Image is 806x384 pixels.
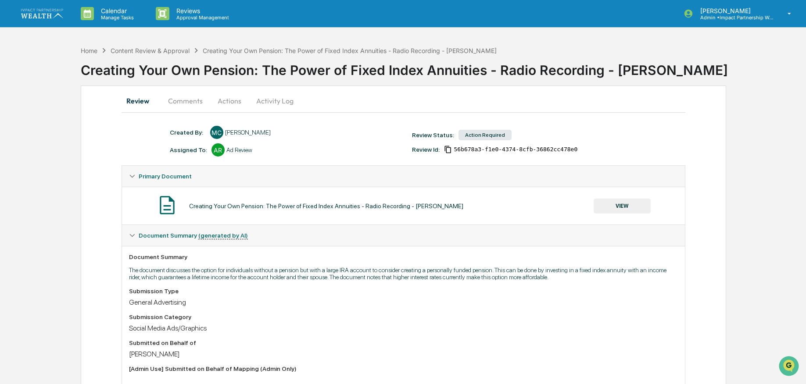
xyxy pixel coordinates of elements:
[18,127,55,136] span: Data Lookup
[210,126,223,139] div: MC
[122,187,685,224] div: Primary Document
[64,111,71,118] div: 🗄️
[122,90,161,111] button: Review
[18,110,57,119] span: Preclearance
[60,107,112,123] a: 🗄️Attestations
[129,298,678,306] div: General Advertising
[139,232,248,239] span: Document Summary
[122,90,686,111] div: secondary tabs example
[122,225,685,246] div: Document Summary (generated by AI)
[594,199,651,213] button: VIEW
[189,203,463,210] div: Creating Your Own Pension: The Power of Fixed Index Annuities - Radio Recording - [PERSON_NAME]
[9,111,16,118] div: 🖐️
[412,132,454,139] div: Review Status:
[9,18,160,32] p: How can we help?
[129,288,678,295] div: Submission Type
[62,148,106,155] a: Powered byPylon
[161,90,210,111] button: Comments
[226,146,252,153] div: Ad Review
[129,313,678,320] div: Submission Category
[5,124,59,139] a: 🔎Data Lookup
[129,350,678,358] div: [PERSON_NAME]
[94,7,138,14] p: Calendar
[693,7,775,14] p: [PERSON_NAME]
[454,146,577,153] span: 56b678a3-f1e0-4374-8cfb-36862cc478e0
[210,90,249,111] button: Actions
[81,55,806,78] div: Creating Your Own Pension: The Power of Fixed Index Annuities - Radio Recording - [PERSON_NAME]
[30,67,144,76] div: Start new chat
[170,146,207,153] div: Assigned To:
[5,107,60,123] a: 🖐️Preclearance
[129,339,678,346] div: Submitted on Behalf of
[693,14,775,21] p: Admin • Impact Partnership Wealth
[129,365,678,372] div: [Admin Use] Submitted on Behalf of Mapping (Admin Only)
[122,166,685,187] div: Primary Document
[139,173,192,180] span: Primary Document
[129,324,678,332] div: Social Media Ads/Graphics
[72,110,109,119] span: Attestations
[156,194,178,216] img: Document Icon
[249,90,301,111] button: Activity Log
[81,47,97,54] div: Home
[129,267,678,281] p: The document discusses the option for individuals without a pension but with a large IRA account ...
[412,146,440,153] div: Review Id:
[149,70,160,80] button: Start new chat
[170,129,206,136] div: Created By: ‎ ‎
[87,149,106,155] span: Pylon
[778,355,802,379] iframe: Open customer support
[211,143,225,156] div: AR
[21,9,63,18] img: logo
[203,47,497,54] div: Creating Your Own Pension: The Power of Fixed Index Annuities - Radio Recording - [PERSON_NAME]
[169,7,233,14] p: Reviews
[30,76,111,83] div: We're available if you need us!
[459,130,512,140] div: Action Required
[9,67,25,83] img: 1746055101610-c473b297-6a78-478c-a979-82029cc54cd1
[94,14,138,21] p: Manage Tasks
[225,129,271,136] div: [PERSON_NAME]
[129,253,678,260] div: Document Summary
[198,232,248,239] u: (generated by AI)
[111,47,190,54] div: Content Review & Approval
[169,14,233,21] p: Approval Management
[9,128,16,135] div: 🔎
